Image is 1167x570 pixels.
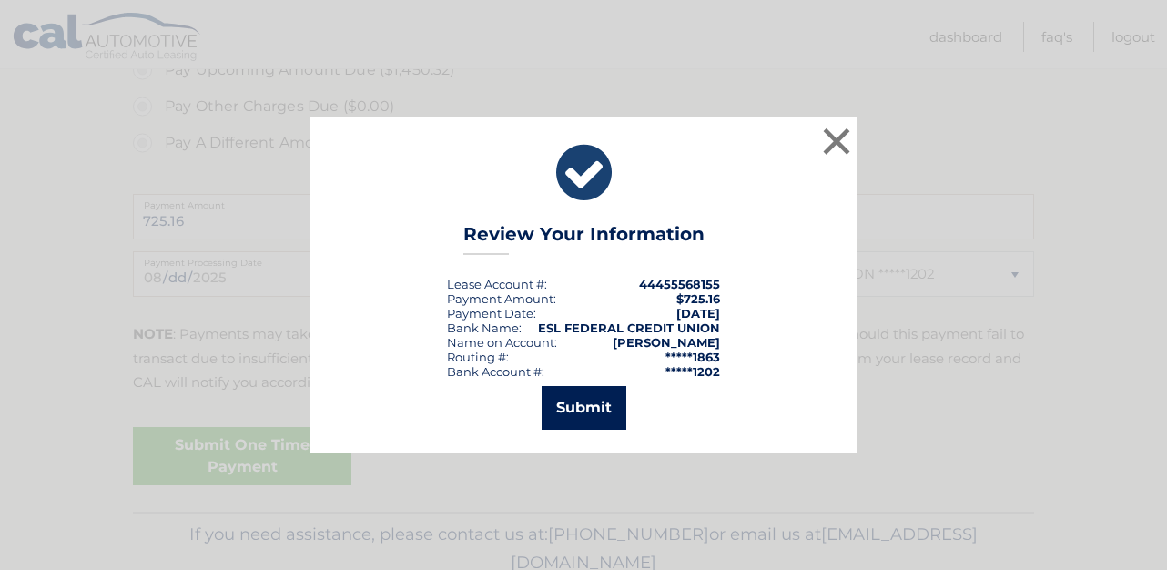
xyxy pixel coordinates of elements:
span: [DATE] [676,306,720,321]
div: Lease Account #: [447,277,547,291]
strong: 44455568155 [639,277,720,291]
div: Routing #: [447,350,509,364]
h3: Review Your Information [463,223,705,255]
strong: [PERSON_NAME] [613,335,720,350]
div: Payment Amount: [447,291,556,306]
div: Bank Name: [447,321,522,335]
button: Submit [542,386,626,430]
div: Name on Account: [447,335,557,350]
span: Payment Date [447,306,533,321]
span: $725.16 [676,291,720,306]
div: : [447,306,536,321]
strong: ESL FEDERAL CREDIT UNION [538,321,720,335]
button: × [818,123,855,159]
div: Bank Account #: [447,364,544,379]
